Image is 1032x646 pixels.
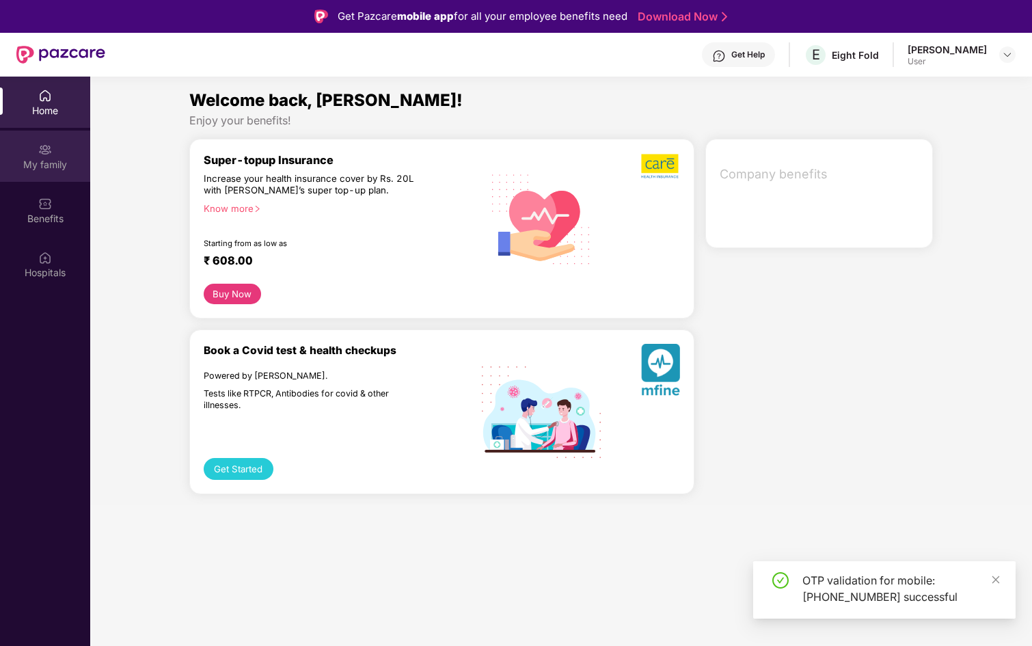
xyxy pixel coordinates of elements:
span: E [812,46,820,63]
div: Tests like RTPCR, Antibodies for covid & other illnesses. [204,388,422,411]
img: svg+xml;base64,PHN2ZyBpZD0iRHJvcGRvd24tMzJ4MzIiIHhtbG5zPSJodHRwOi8vd3d3LnczLm9yZy8yMDAwL3N2ZyIgd2... [1002,49,1013,60]
img: svg+xml;base64,PHN2ZyB3aWR0aD0iMjAiIGhlaWdodD0iMjAiIHZpZXdCb3g9IjAgMCAyMCAyMCIgZmlsbD0ibm9uZSIgeG... [38,143,52,157]
span: right [254,205,261,213]
strong: mobile app [397,10,454,23]
img: Logo [314,10,328,23]
div: Know more [204,203,474,213]
div: Increase your health insurance cover by Rs. 20L with [PERSON_NAME]’s super top-up plan. [204,173,422,197]
button: Get Started [204,458,273,480]
div: Company benefits [711,157,932,192]
div: Super-topup Insurance [204,153,482,167]
div: [PERSON_NAME] [908,43,987,56]
img: svg+xml;base64,PHN2ZyB4bWxucz0iaHR0cDovL3d3dy53My5vcmcvMjAwMC9zdmciIHhtbG5zOnhsaW5rPSJodHRwOi8vd3... [482,158,601,279]
img: Stroke [722,10,727,24]
div: Starting from as low as [204,239,424,248]
span: close [991,575,1001,584]
div: Get Help [731,49,765,60]
div: ₹ 608.00 [204,254,468,270]
span: Welcome back, [PERSON_NAME]! [189,90,463,110]
div: OTP validation for mobile: [PHONE_NUMBER] successful [802,572,999,605]
span: Company benefits [720,165,921,184]
img: svg+xml;base64,PHN2ZyBpZD0iSG9zcGl0YWxzIiB4bWxucz0iaHR0cDovL3d3dy53My5vcmcvMjAwMC9zdmciIHdpZHRoPS... [38,251,52,265]
img: b5dec4f62d2307b9de63beb79f102df3.png [641,153,680,179]
span: check-circle [772,572,789,589]
img: svg+xml;base64,PHN2ZyBpZD0iQmVuZWZpdHMiIHhtbG5zPSJodHRwOi8vd3d3LnczLm9yZy8yMDAwL3N2ZyIgd2lkdGg9Ij... [38,197,52,211]
div: Enjoy your benefits! [189,113,933,128]
button: Buy Now [204,284,261,304]
img: svg+xml;base64,PHN2ZyBpZD0iSG9tZSIgeG1sbnM9Imh0dHA6Ly93d3cudzMub3JnLzIwMDAvc3ZnIiB3aWR0aD0iMjAiIG... [38,89,52,103]
div: Eight Fold [832,49,879,62]
div: Powered by [PERSON_NAME]. [204,371,422,382]
div: User [908,56,987,67]
div: Book a Covid test & health checkups [204,344,482,357]
img: New Pazcare Logo [16,46,105,64]
img: svg+xml;base64,PHN2ZyB4bWxucz0iaHR0cDovL3d3dy53My5vcmcvMjAwMC9zdmciIHdpZHRoPSIxOTIiIGhlaWdodD0iMT... [482,366,601,458]
div: Get Pazcare for all your employee benefits need [338,8,627,25]
img: svg+xml;base64,PHN2ZyBpZD0iSGVscC0zMngzMiIgeG1sbnM9Imh0dHA6Ly93d3cudzMub3JnLzIwMDAvc3ZnIiB3aWR0aD... [712,49,726,63]
a: Download Now [638,10,723,24]
img: svg+xml;base64,PHN2ZyB4bWxucz0iaHR0cDovL3d3dy53My5vcmcvMjAwMC9zdmciIHhtbG5zOnhsaW5rPSJodHRwOi8vd3... [641,344,680,401]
